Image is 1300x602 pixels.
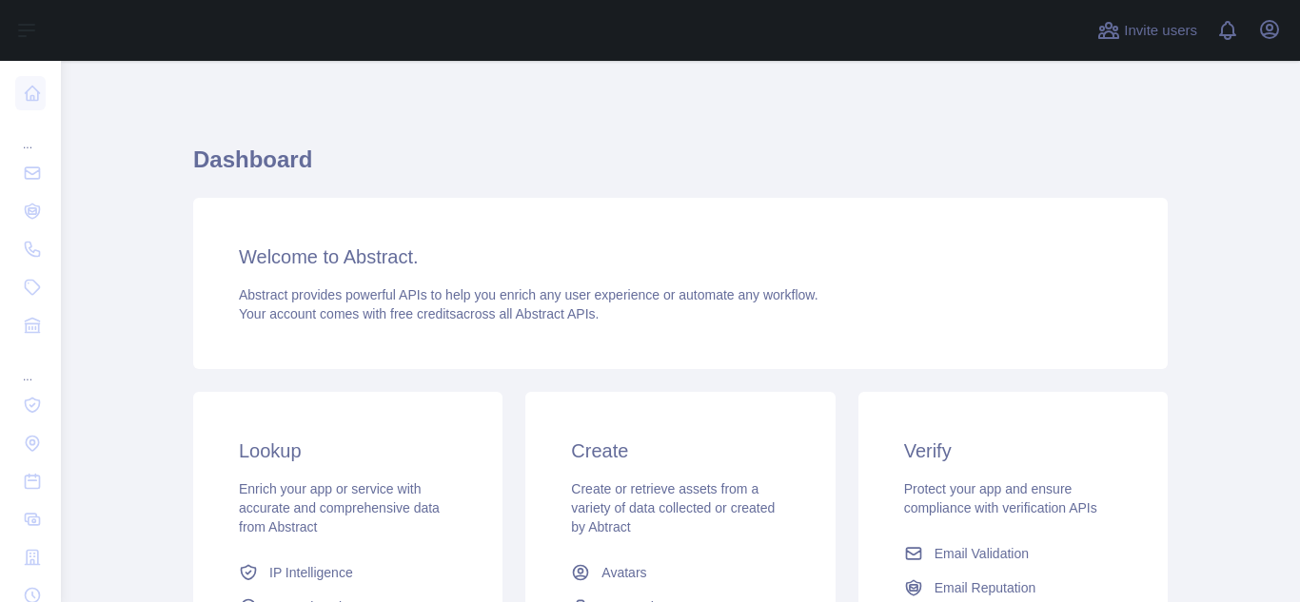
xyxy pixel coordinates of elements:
[390,306,456,321] span: free credits
[904,481,1097,515] span: Protect your app and ensure compliance with verification APIs
[239,306,599,321] span: Your account comes with across all Abstract APIs.
[571,437,789,464] h3: Create
[239,481,440,534] span: Enrich your app or service with accurate and comprehensive data from Abstract
[601,563,646,582] span: Avatars
[571,481,775,534] span: Create or retrieve assets from a variety of data collected or created by Abtract
[1124,20,1197,42] span: Invite users
[935,578,1036,597] span: Email Reputation
[896,536,1130,571] a: Email Validation
[269,563,353,582] span: IP Intelligence
[15,346,46,384] div: ...
[231,555,464,590] a: IP Intelligence
[904,437,1122,464] h3: Verify
[563,555,797,590] a: Avatars
[193,145,1168,190] h1: Dashboard
[15,114,46,152] div: ...
[239,287,818,302] span: Abstract provides powerful APIs to help you enrich any user experience or automate any workflow.
[935,544,1029,563] span: Email Validation
[239,243,1122,270] h3: Welcome to Abstract.
[239,437,457,464] h3: Lookup
[1093,15,1201,46] button: Invite users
